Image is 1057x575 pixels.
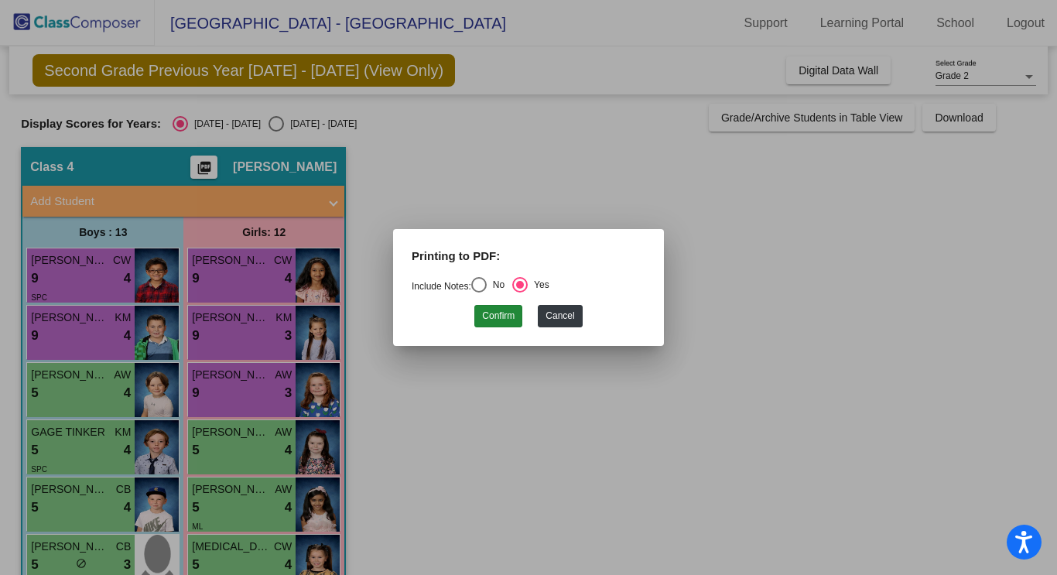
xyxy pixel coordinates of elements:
div: Yes [528,278,549,292]
button: Confirm [474,305,522,327]
div: No [487,278,505,292]
a: Include Notes: [412,281,471,292]
label: Printing to PDF: [412,248,500,265]
mat-radio-group: Select an option [412,281,549,292]
button: Cancel [538,305,582,327]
